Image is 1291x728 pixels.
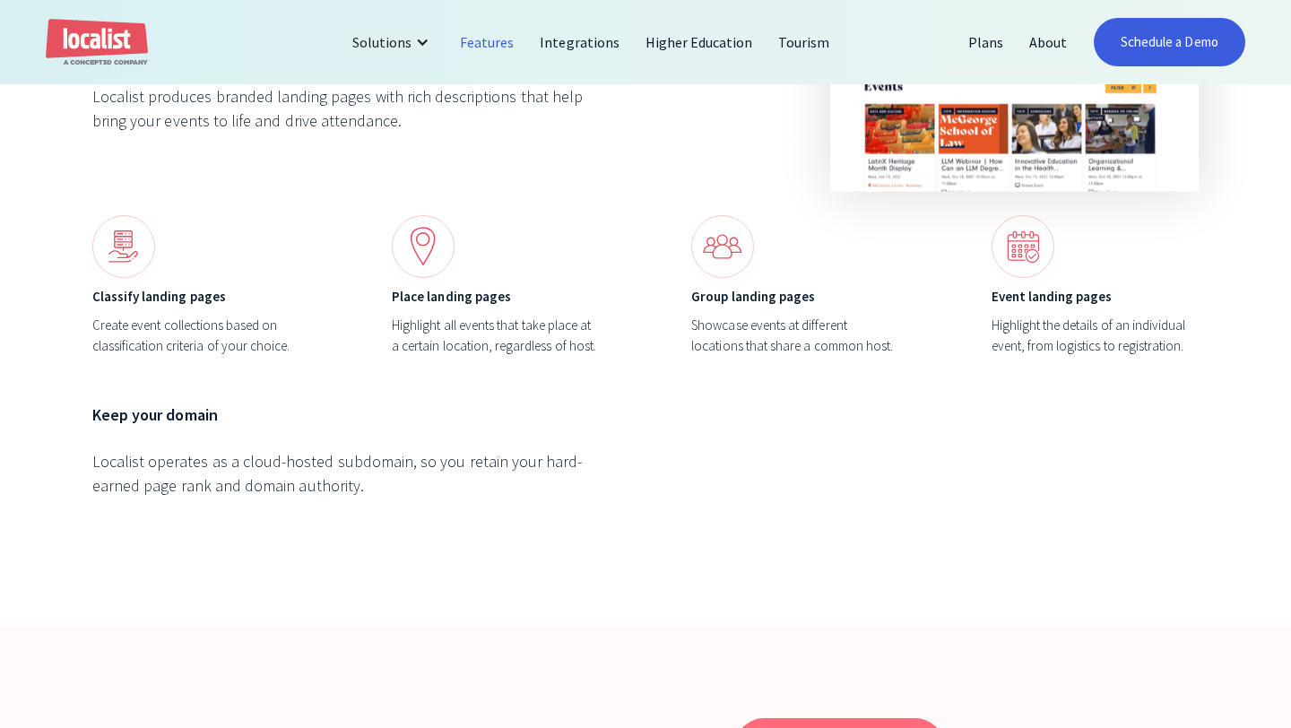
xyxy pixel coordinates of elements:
a: Tourism [766,21,843,64]
h6: Classify landing pages [92,287,299,308]
h6: Event landing pages [992,287,1199,308]
div: Highlight all events that take place at a certain location, regardless of host. [392,316,599,356]
a: Integrations [527,21,632,64]
a: About [1017,21,1080,64]
div: Solutions [339,21,447,64]
img: Benefits [691,215,754,278]
div: Solutions [352,31,412,53]
img: Landing page icon [92,215,155,278]
h6: Keep your domain [92,403,600,427]
a: Schedule a Demo [1094,18,1245,66]
div: Localist produces branded landing pages with rich descriptions that help bring your events to lif... [92,84,600,133]
h6: Group landing pages [691,287,898,308]
div: Localist operates as a cloud-hosted subdomain, so you retain your hard-earned page rank and domai... [92,449,600,498]
div: Create event collections based on classification criteria of your choice. [92,316,299,356]
a: Features [447,21,527,64]
h6: Place landing pages [392,287,599,308]
div: Highlight the details of an individual event, from logistics to registration. [992,316,1199,356]
a: Higher Education [633,21,767,64]
div: Showcase events at different locations that share a common host. [691,316,898,356]
a: home [46,19,148,66]
a: Plans [956,21,1017,64]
